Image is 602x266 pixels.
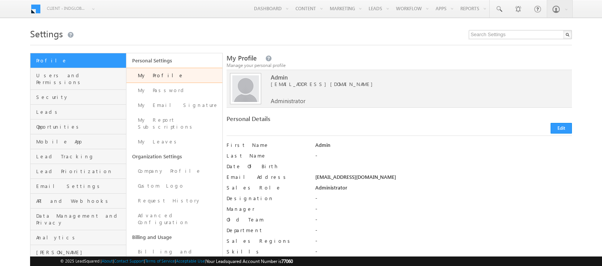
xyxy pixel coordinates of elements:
a: Personal Settings [126,53,222,68]
label: Skills [227,248,306,255]
a: Analytics [30,230,126,245]
label: Manager [227,205,306,212]
div: - [315,195,572,205]
label: Designation [227,195,306,202]
label: Old Team [227,216,306,223]
span: Lead Tracking [36,153,124,160]
label: Date Of Birth [227,163,306,170]
a: Leads [30,105,126,119]
span: [EMAIL_ADDRESS][DOMAIN_NAME] [271,81,547,88]
a: Terms of Service [145,258,175,263]
div: Administrator [315,184,572,195]
a: My Leaves [126,134,222,149]
a: My Profile [126,68,222,83]
span: Leads [36,108,124,115]
a: Profile [30,53,126,68]
label: Department [227,227,306,234]
span: Users and Permissions [36,72,124,86]
a: [PERSON_NAME] [30,245,126,260]
div: - [315,205,572,216]
div: Manage your personal profile [227,62,572,69]
label: Last Name [227,152,306,159]
span: API and Webhooks [36,198,124,204]
span: Mobile App [36,138,124,145]
a: My Password [126,83,222,98]
div: Admin [315,142,572,152]
input: Search Settings [469,30,572,39]
a: Company Profile [126,164,222,178]
a: Organization Settings [126,149,222,164]
span: Security [36,94,124,100]
div: - [315,152,572,163]
div: - [315,248,572,259]
a: Security [30,90,126,105]
div: - [315,227,572,237]
span: [PERSON_NAME] [36,249,124,256]
label: Email Address [227,174,306,180]
a: Mobile App [30,134,126,149]
a: Custom Logo [126,178,222,193]
div: [EMAIL_ADDRESS][DOMAIN_NAME] [315,174,572,184]
a: Lead Prioritization [30,164,126,179]
span: © 2025 LeadSquared | | | | | [60,258,293,265]
span: Administrator [271,97,305,104]
a: Data Management and Privacy [30,209,126,230]
span: Profile [36,57,124,64]
span: Data Management and Privacy [36,212,124,226]
span: Client - indglobal1 (77060) [47,5,87,12]
a: My Report Subscriptions [126,113,222,134]
span: Your Leadsquared Account Number is [206,258,293,264]
a: Advanced Configuration [126,208,222,230]
span: Admin [271,74,547,81]
a: About [102,258,113,263]
button: Edit [551,123,572,134]
a: Acceptable Use [176,258,205,263]
span: 77060 [281,258,293,264]
span: Opportunities [36,123,124,130]
label: First Name [227,142,306,148]
a: Contact Support [114,258,144,263]
span: Analytics [36,234,124,241]
label: Sales Regions [227,237,306,244]
span: Lead Prioritization [36,168,124,175]
a: Billing and Usage [126,244,222,266]
a: Request History [126,193,222,208]
label: Sales Role [227,184,306,191]
a: API and Webhooks [30,194,126,209]
a: Users and Permissions [30,68,126,90]
span: Email Settings [36,183,124,190]
div: - [315,237,572,248]
div: - [315,216,572,227]
a: Lead Tracking [30,149,126,164]
span: Settings [30,27,63,40]
a: Opportunities [30,119,126,134]
div: Personal Details [227,115,395,126]
a: Billing and Usage [126,230,222,244]
a: My Email Signature [126,98,222,113]
span: My Profile [227,54,257,62]
a: Email Settings [30,179,126,194]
